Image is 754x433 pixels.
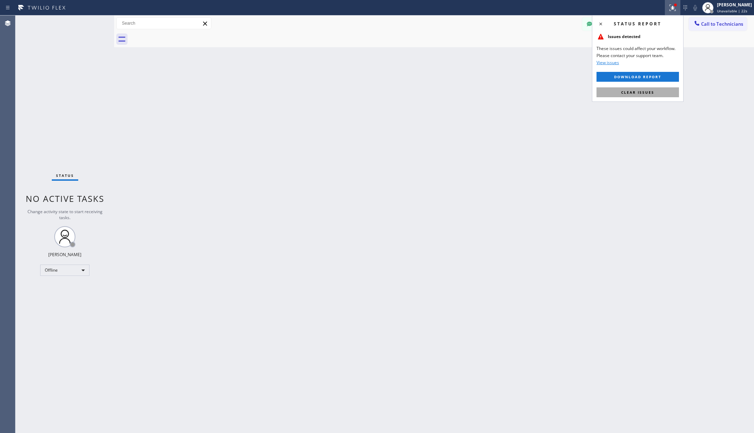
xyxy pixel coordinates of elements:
[26,193,104,204] span: No active tasks
[717,2,752,8] div: [PERSON_NAME]
[40,265,89,276] div: Offline
[717,8,747,13] span: Unavailable | 22s
[690,3,700,13] button: Mute
[117,18,211,29] input: Search
[701,21,743,27] span: Call to Technicians
[689,17,747,31] button: Call to Technicians
[582,17,621,31] button: Messages
[48,252,81,258] div: [PERSON_NAME]
[27,209,103,221] span: Change activity state to start receiving tasks.
[56,173,74,178] span: Status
